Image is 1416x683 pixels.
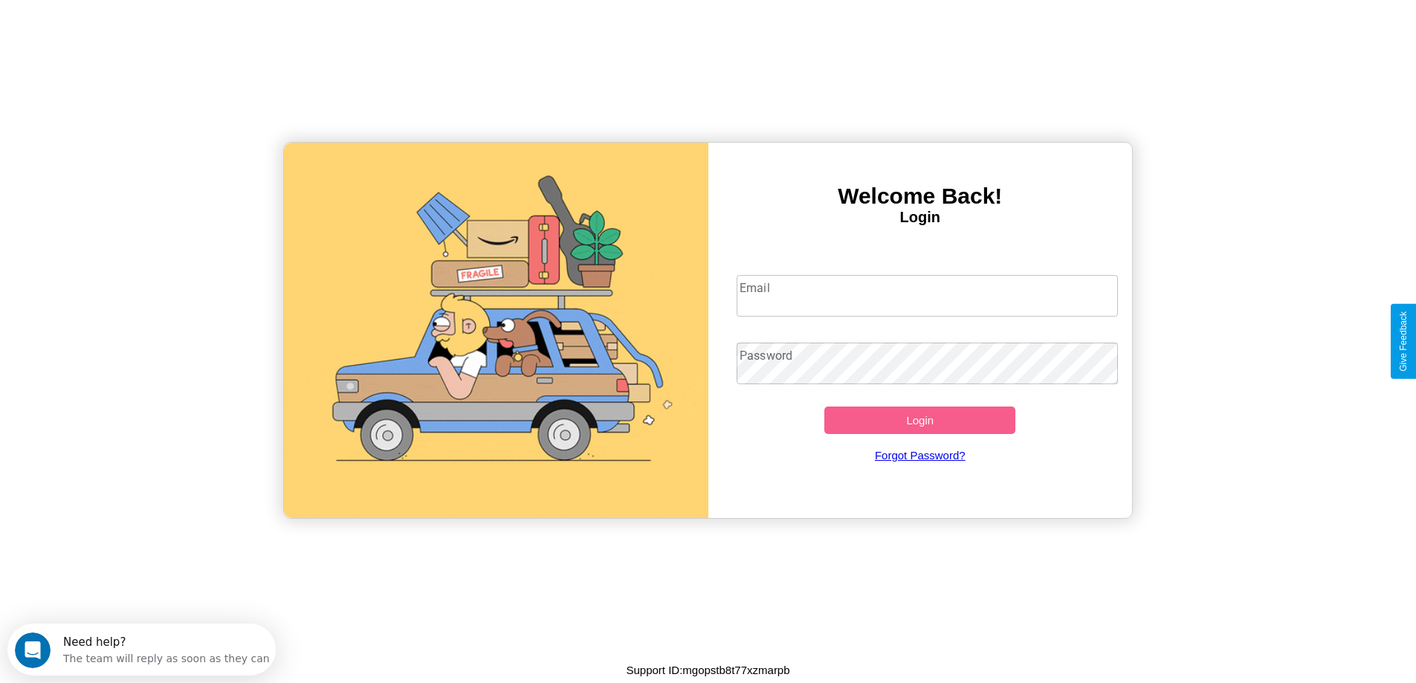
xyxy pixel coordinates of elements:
h4: Login [708,209,1133,226]
img: gif [284,143,708,518]
div: Give Feedback [1398,311,1409,372]
iframe: Intercom live chat [15,632,51,668]
div: Open Intercom Messenger [6,6,277,47]
div: The team will reply as soon as they can [56,25,262,40]
button: Login [824,407,1015,434]
h3: Welcome Back! [708,184,1133,209]
a: Forgot Password? [729,434,1111,476]
div: Need help? [56,13,262,25]
p: Support ID: mgopstb8t77xzmarpb [626,660,789,680]
iframe: Intercom live chat discovery launcher [7,624,276,676]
